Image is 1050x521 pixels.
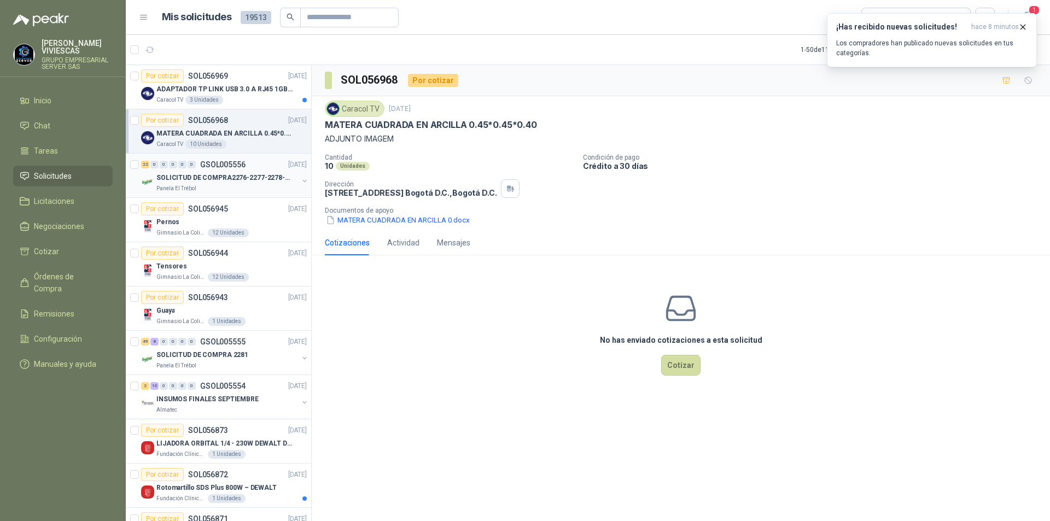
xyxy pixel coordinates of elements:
p: Condición de pago [583,154,1046,161]
a: Solicitudes [13,166,113,186]
span: Tareas [34,145,58,157]
div: 0 [169,161,177,168]
button: Cotizar [661,355,701,376]
span: Manuales y ayuda [34,358,96,370]
p: [DATE] [389,104,411,114]
a: Por cotizarSOL056944[DATE] Company LogoTensoresGimnasio La Colina12 Unidades [126,242,311,286]
p: MATERA CUADRADA EN ARCILLA 0.45*0.45*0.40 [156,128,293,139]
p: Panela El Trébol [156,184,196,193]
span: Inicio [34,95,51,107]
a: 22 0 0 0 0 0 GSOL005556[DATE] Company LogoSOLICITUD DE COMPRA2276-2277-2278-2284-2285-Panela El T... [141,158,309,193]
p: Gimnasio La Colina [156,229,206,237]
span: Cotizar [34,245,59,257]
div: 0 [160,338,168,346]
a: Por cotizarSOL056945[DATE] Company LogoPernosGimnasio La Colina12 Unidades [126,198,311,242]
p: [DATE] [288,425,307,436]
p: [DATE] [288,71,307,81]
p: [DATE] [288,115,307,126]
p: GSOL005555 [200,338,246,346]
p: Almatec [156,406,177,414]
h1: Mis solicitudes [162,9,232,25]
p: [DATE] [288,248,307,259]
p: [DATE] [288,160,307,170]
span: Solicitudes [34,170,72,182]
div: 0 [160,382,168,390]
img: Company Logo [141,308,154,321]
p: [DATE] [288,470,307,480]
a: 49 8 0 0 0 0 GSOL005555[DATE] Company LogoSOLICITUD DE COMPRA 2281Panela El Trébol [141,335,309,370]
p: ADAPTADOR TP LINK USB 3.0 A RJ45 1GB WINDOWS [156,84,293,95]
div: Unidades [336,162,370,171]
span: hace 8 minutos [971,22,1019,32]
p: Gimnasio La Colina [156,273,206,282]
a: Por cotizarSOL056943[DATE] Company LogoGuayaGimnasio La Colina1 Unidades [126,286,311,331]
h3: ¡Has recibido nuevas solicitudes! [836,22,967,32]
p: Los compradores han publicado nuevas solicitudes en tus categorías. [836,38,1028,58]
p: [DATE] [288,337,307,347]
div: 0 [188,338,196,346]
img: Company Logo [327,103,339,115]
p: [DATE] [288,381,307,391]
div: 10 Unidades [185,140,226,149]
img: Company Logo [141,87,154,100]
div: Mensajes [437,237,470,249]
img: Company Logo [14,44,34,65]
p: Panela El Trébol [156,361,196,370]
p: SOLICITUD DE COMPRA 2281 [156,350,248,360]
span: Órdenes de Compra [34,271,102,295]
h3: SOL056968 [341,72,399,89]
a: Configuración [13,329,113,349]
p: SOL056945 [188,205,228,213]
button: MATERA CUADRADA EN ARCILLA 0.docx [325,214,471,226]
div: Caracol TV [325,101,384,117]
p: Cantidad [325,154,574,161]
div: 0 [178,338,186,346]
p: Guaya [156,306,174,316]
p: SOL056968 [188,116,228,124]
p: Caracol TV [156,96,183,104]
div: 10 [150,382,159,390]
div: 49 [141,338,149,346]
img: Company Logo [141,264,154,277]
p: Fundación Clínica Shaio [156,494,206,503]
a: Manuales y ayuda [13,354,113,374]
p: GSOL005556 [200,161,246,168]
p: [DATE] [288,204,307,214]
div: 22 [141,161,149,168]
div: Por cotizar [141,69,184,83]
div: Por cotizar [141,114,184,127]
div: 0 [178,382,186,390]
div: 1 Unidades [208,450,246,459]
span: Remisiones [34,308,74,320]
div: Por cotizar [141,468,184,481]
p: [PERSON_NAME] VIVIESCAS [42,39,113,55]
p: GRUPO EMPRESARIAL SERVER SAS [42,57,113,70]
span: 19513 [241,11,271,24]
p: ADJUNTO IMAGEM [325,133,1037,145]
div: 2 [141,382,149,390]
p: Rotomartillo SDS Plus 800W – DEWALT [156,483,277,493]
div: 0 [150,161,159,168]
p: Crédito a 30 días [583,161,1046,171]
img: Company Logo [141,485,154,499]
div: 0 [169,382,177,390]
p: Gimnasio La Colina [156,317,206,326]
p: Pernos [156,217,179,227]
span: search [287,13,294,21]
div: 3 Unidades [185,96,223,104]
button: ¡Has recibido nuevas solicitudes!hace 8 minutos Los compradores han publicado nuevas solicitudes ... [827,13,1037,67]
div: 8 [150,338,159,346]
div: 1 Unidades [208,317,246,326]
a: Tareas [13,141,113,161]
span: 1 [1028,5,1040,15]
span: Chat [34,120,50,132]
div: 12 Unidades [208,273,249,282]
div: Por cotizar [141,202,184,215]
p: Tensores [156,261,187,272]
span: Licitaciones [34,195,74,207]
h3: No has enviado cotizaciones a esta solicitud [600,334,762,346]
img: Company Logo [141,441,154,454]
a: Por cotizarSOL056969[DATE] Company LogoADAPTADOR TP LINK USB 3.0 A RJ45 1GB WINDOWSCaracol TV3 Un... [126,65,311,109]
p: SOLICITUD DE COMPRA2276-2277-2278-2284-2285- [156,173,293,183]
p: SOL056873 [188,426,228,434]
